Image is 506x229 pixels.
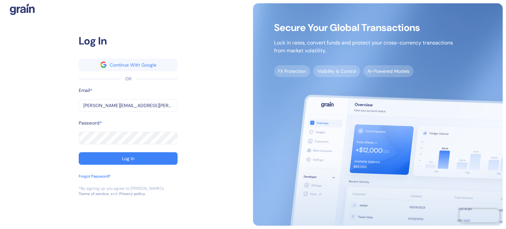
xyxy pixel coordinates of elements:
[110,191,118,196] div: and
[100,62,106,68] img: google
[253,3,503,226] img: signup-main-image
[79,173,110,186] button: Forgot Password?
[79,99,178,112] input: example@email.com
[110,63,156,67] div: Continue With Google
[79,152,178,165] button: Log In
[122,156,134,161] div: Log In
[79,120,99,127] label: Password
[79,191,109,196] a: Terms of service
[79,59,178,71] button: googleContinue With Google
[274,39,453,55] p: Lock in rates, convert funds and protect your cross-currency transactions from market volatility.
[79,173,110,179] div: Forgot Password?
[79,87,90,94] label: Email
[79,33,178,49] div: Log In
[274,65,310,77] span: FX Protection
[79,186,164,191] div: *By signing up you agree to [PERSON_NAME]’s
[119,191,146,196] a: Privacy policy.
[313,65,360,77] span: Visibility & Control
[460,209,499,222] iframe: Chatra live chat
[10,3,35,15] img: logo
[274,24,453,31] span: Secure Your Global Transactions
[125,75,131,82] div: OR
[363,65,413,77] span: AI-Powered Models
